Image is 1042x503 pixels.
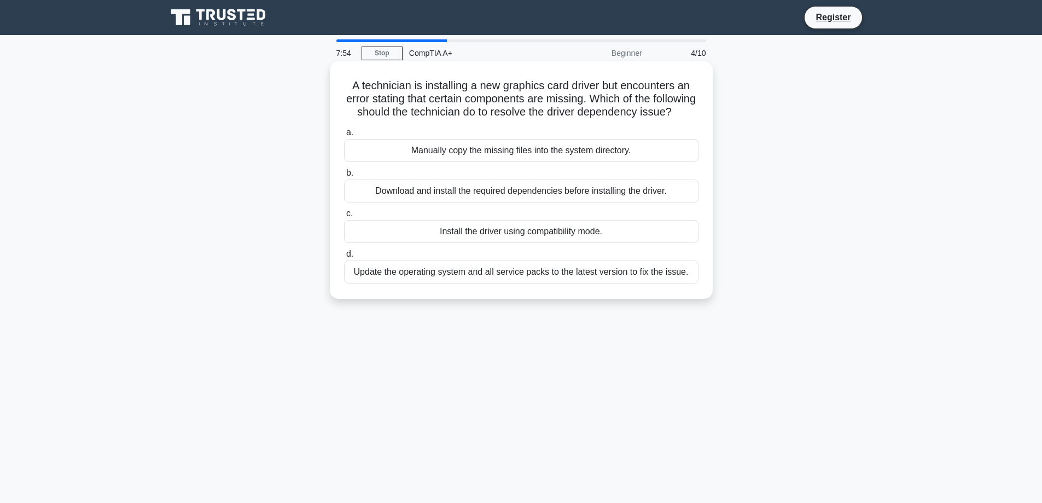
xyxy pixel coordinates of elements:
[649,42,713,64] div: 4/10
[330,42,362,64] div: 7:54
[344,139,698,162] div: Manually copy the missing files into the system directory.
[344,261,698,284] div: Update the operating system and all service packs to the latest version to fix the issue.
[362,47,403,60] a: Stop
[809,10,857,24] a: Register
[346,128,353,137] span: a.
[343,79,700,119] h5: A technician is installing a new graphics card driver but encounters an error stating that certai...
[346,249,353,258] span: d.
[346,168,353,177] span: b.
[553,42,649,64] div: Beginner
[344,220,698,243] div: Install the driver using compatibility mode.
[344,180,698,203] div: Download and install the required dependencies before installing the driver.
[403,42,553,64] div: CompTIA A+
[346,209,353,218] span: c.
